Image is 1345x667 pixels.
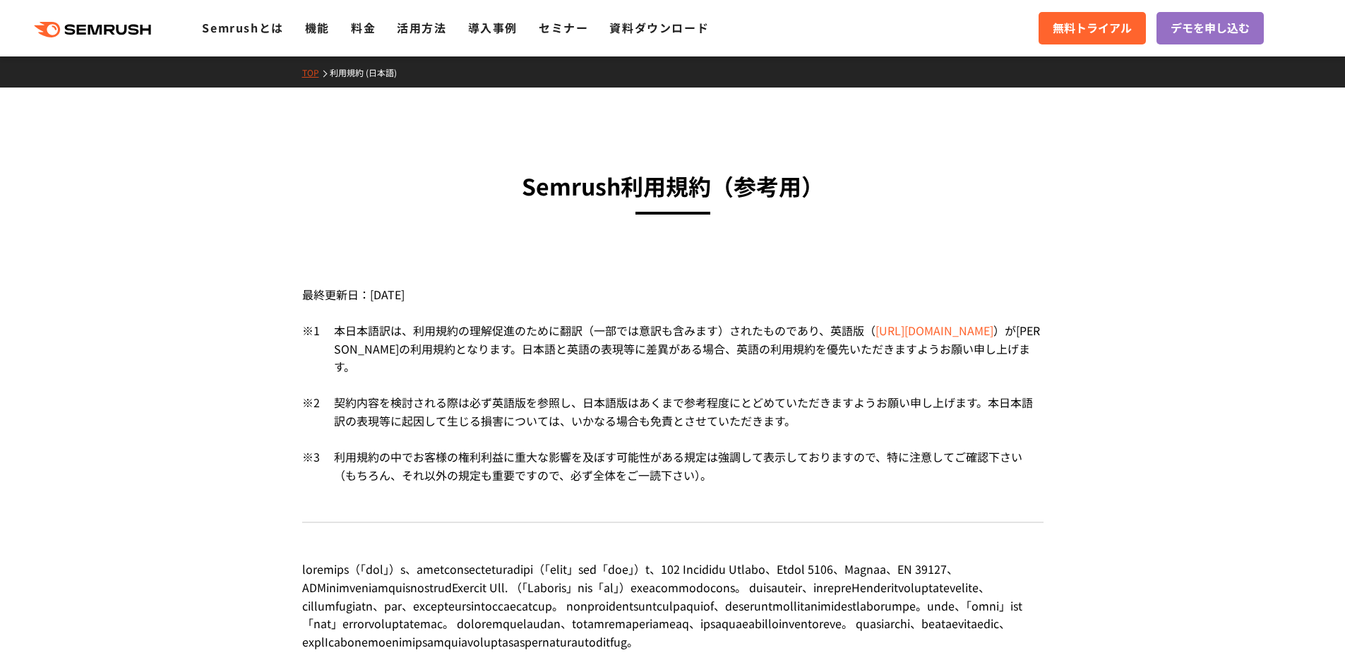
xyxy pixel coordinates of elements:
div: ※3 [302,448,320,484]
a: 資料ダウンロード [609,19,709,36]
a: セミナー [539,19,588,36]
span: （ ） [864,322,1005,339]
span: 無料トライアル [1053,19,1132,37]
span: デモを申し込む [1171,19,1250,37]
a: 導入事例 [468,19,518,36]
h3: Semrush利用規約 （参考用） [302,168,1044,204]
div: 契約内容を検討される際は必ず英語版を参照し、日本語版はあくまで参考程度にとどめていただきますようお願い申し上げます。本日本語訳の表現等に起因して生じる損害については、いかなる場合も免責とさせてい... [320,394,1044,448]
a: デモを申し込む [1156,12,1264,44]
span: 本日本語訳は、利用規約の理解促進のために翻訳（一部では意訳も含みます）されたものであり、英語版 [334,322,864,339]
span: が[PERSON_NAME]の利用規約となります。日本語と英語の表現等に差異がある場合、英語の利用規約を優先いただきますようお願い申し上げます。 [334,322,1040,375]
a: 料金 [351,19,376,36]
div: 最終更新日：[DATE] [302,260,1044,322]
a: 無料トライアル [1039,12,1146,44]
a: TOP [302,66,330,78]
div: 利用規約の中でお客様の権利利益に重大な影響を及ぼす可能性がある規定は強調して表示しておりますので、特に注意してご確認下さい（もちろん、それ以外の規定も重要ですので、必ず全体をご一読下さい）。 [320,448,1044,484]
a: 機能 [305,19,330,36]
a: Semrushとは [202,19,283,36]
div: ※2 [302,394,320,448]
div: ※1 [302,322,320,394]
a: [URL][DOMAIN_NAME] [875,322,993,339]
a: 活用方法 [397,19,446,36]
a: 利用規約 (日本語) [330,66,407,78]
